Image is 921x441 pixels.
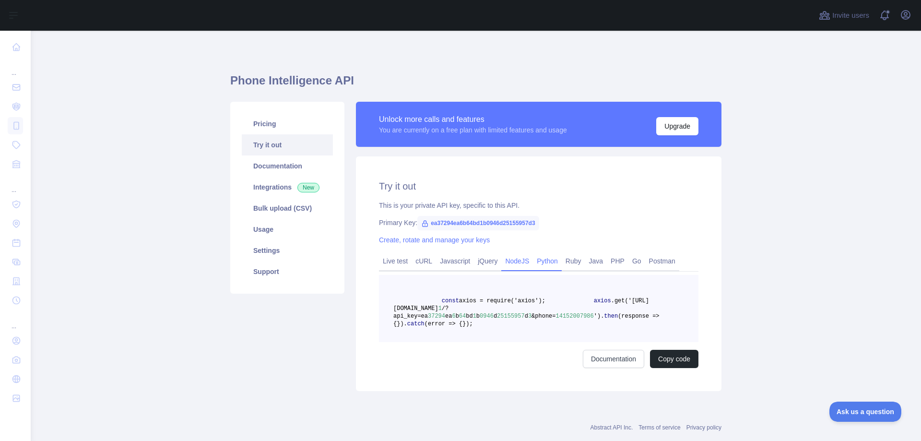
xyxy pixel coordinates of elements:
[594,313,601,320] span: ')
[829,402,902,422] iframe: Toggle Customer Support
[656,117,698,135] button: Upgrade
[459,313,466,320] span: 64
[686,424,721,431] a: Privacy policy
[525,313,528,320] span: d
[650,350,698,368] button: Copy code
[297,183,319,192] span: New
[817,8,871,23] button: Invite users
[628,253,645,269] a: Go
[594,298,611,304] span: axios
[428,313,445,320] span: 37294
[242,219,333,240] a: Usage
[379,114,567,125] div: Unlock more calls and features
[242,155,333,177] a: Documentation
[242,240,333,261] a: Settings
[242,113,333,134] a: Pricing
[590,424,633,431] a: Abstract API Inc.
[638,424,680,431] a: Terms of service
[501,253,533,269] a: NodeJS
[585,253,607,269] a: Java
[456,313,459,320] span: b
[379,201,698,210] div: This is your private API key, specific to this API.
[445,313,452,320] span: ea
[412,253,436,269] a: cURL
[562,253,585,269] a: Ruby
[407,321,425,327] span: catch
[607,253,628,269] a: PHP
[601,313,604,320] span: .
[438,305,442,312] span: 1
[404,321,407,327] span: .
[476,313,480,320] span: b
[242,134,333,155] a: Try it out
[379,179,698,193] h2: Try it out
[459,298,545,304] span: axios = require('axios');
[436,253,474,269] a: Javascript
[452,313,455,320] span: 6
[230,73,721,96] h1: Phone Intelligence API
[379,125,567,135] div: You are currently on a free plan with limited features and usage
[8,175,23,194] div: ...
[531,313,555,320] span: &phone=
[8,58,23,77] div: ...
[379,253,412,269] a: Live test
[379,236,490,244] a: Create, rotate and manage your keys
[397,321,403,327] span: })
[556,313,594,320] span: 14152007986
[473,313,476,320] span: 1
[494,313,497,320] span: d
[242,261,333,282] a: Support
[604,313,618,320] span: then
[466,313,472,320] span: bd
[242,198,333,219] a: Bulk upload (CSV)
[474,253,501,269] a: jQuery
[425,321,462,327] span: (error => {
[379,218,698,227] div: Primary Key:
[832,10,869,21] span: Invite users
[528,313,531,320] span: 3
[583,350,644,368] a: Documentation
[533,253,562,269] a: Python
[497,313,525,320] span: 25155957
[480,313,494,320] span: 0946
[417,216,539,230] span: ea37294ea6b64bd1b0946d25155957d3
[645,253,679,269] a: Postman
[8,311,23,330] div: ...
[242,177,333,198] a: Integrations New
[442,298,459,304] span: const
[462,321,473,327] span: });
